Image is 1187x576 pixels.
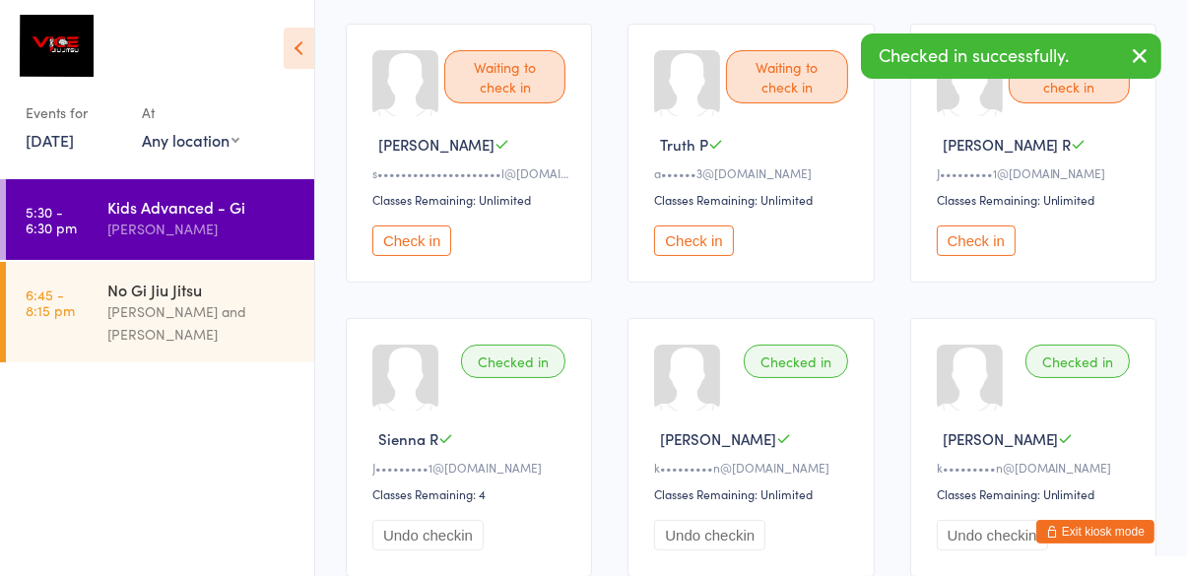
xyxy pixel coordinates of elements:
[654,485,853,502] div: Classes Remaining: Unlimited
[937,485,1136,502] div: Classes Remaining: Unlimited
[1025,345,1130,378] div: Checked in
[654,164,853,181] div: a••••••3@[DOMAIN_NAME]
[861,33,1161,79] div: Checked in successfully.
[372,191,571,208] div: Classes Remaining: Unlimited
[1036,520,1154,544] button: Exit kiosk mode
[142,96,239,129] div: At
[378,428,438,449] span: Sienna R
[654,459,853,476] div: k•••••••••n@[DOMAIN_NAME]
[444,50,565,103] div: Waiting to check in
[107,279,297,300] div: No Gi Jiu Jitsu
[654,520,765,550] button: Undo checkin
[744,345,848,378] div: Checked in
[654,191,853,208] div: Classes Remaining: Unlimited
[6,262,314,362] a: 6:45 -8:15 pmNo Gi Jiu Jitsu[PERSON_NAME] and [PERSON_NAME]
[107,300,297,346] div: [PERSON_NAME] and [PERSON_NAME]
[26,129,74,151] a: [DATE]
[372,225,451,256] button: Check in
[943,134,1072,155] span: [PERSON_NAME] R
[372,520,484,550] button: Undo checkin
[937,459,1136,476] div: k•••••••••n@[DOMAIN_NAME]
[660,428,776,449] span: [PERSON_NAME]
[372,459,571,476] div: J•••••••••1@[DOMAIN_NAME]
[937,191,1136,208] div: Classes Remaining: Unlimited
[943,428,1059,449] span: [PERSON_NAME]
[654,225,733,256] button: Check in
[378,134,495,155] span: [PERSON_NAME]
[107,218,297,240] div: [PERSON_NAME]
[20,15,94,77] img: Moranbah Martial Arts
[26,96,122,129] div: Events for
[142,129,239,151] div: Any location
[372,164,571,181] div: s•••••••••••••••••••••l@[DOMAIN_NAME]
[937,520,1048,550] button: Undo checkin
[26,287,75,318] time: 6:45 - 8:15 pm
[107,196,297,218] div: Kids Advanced - Gi
[937,164,1136,181] div: J•••••••••1@[DOMAIN_NAME]
[6,179,314,260] a: 5:30 -6:30 pmKids Advanced - Gi[PERSON_NAME]
[937,225,1016,256] button: Check in
[26,204,77,235] time: 5:30 - 6:30 pm
[726,50,847,103] div: Waiting to check in
[372,485,571,502] div: Classes Remaining: 4
[461,345,565,378] div: Checked in
[660,134,708,155] span: Truth P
